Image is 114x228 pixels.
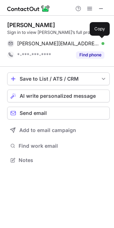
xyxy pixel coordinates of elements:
span: AI write personalized message [20,93,96,99]
button: Reveal Button [76,51,104,59]
button: AI write personalized message [7,90,110,102]
span: Notes [19,157,107,163]
button: Send email [7,107,110,120]
span: [PERSON_NAME][EMAIL_ADDRESS][PERSON_NAME][DOMAIN_NAME] [17,40,99,47]
button: Notes [7,155,110,165]
img: ContactOut v5.3.10 [7,4,50,13]
span: Send email [20,110,47,116]
span: Add to email campaign [19,127,76,133]
button: Find work email [7,141,110,151]
div: Sign in to view [PERSON_NAME]’s full profile [7,29,110,36]
button: Add to email campaign [7,124,110,137]
div: Save to List / ATS / CRM [20,76,97,82]
button: save-profile-one-click [7,72,110,85]
span: Find work email [19,143,107,149]
div: [PERSON_NAME] [7,21,55,29]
